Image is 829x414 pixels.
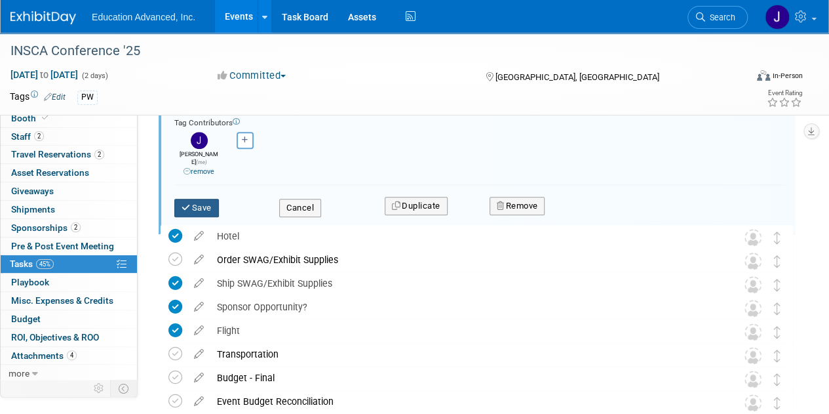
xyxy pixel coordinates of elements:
[1,238,137,255] a: Pre & Post Event Meeting
[767,90,802,96] div: Event Rating
[11,241,114,251] span: Pre & Post Event Meeting
[10,259,54,269] span: Tasks
[77,91,98,104] div: PW
[11,295,113,306] span: Misc. Expenses & Credits
[744,276,762,293] img: Unassigned
[1,128,137,146] a: Staff2
[1,146,137,163] a: Travel Reservations2
[757,70,770,81] img: Format-Inperson.png
[67,350,77,360] span: 4
[1,110,137,127] a: Booth
[6,39,735,63] div: INSCA Conference '25
[11,149,104,159] span: Travel Reservations
[279,199,321,217] button: Cancel
[34,131,44,141] span: 2
[1,274,137,291] a: Playbook
[1,164,137,182] a: Asset Reservations
[1,329,137,346] a: ROI, Objectives & ROO
[191,132,208,149] img: Jennifer Knipp
[187,372,210,384] a: edit
[1,219,137,237] a: Sponsorships2
[11,332,99,342] span: ROI, Objectives & ROO
[687,6,748,29] a: Search
[187,348,210,360] a: edit
[10,11,76,24] img: ExhibitDay
[1,201,137,218] a: Shipments
[774,373,781,386] i: Move task
[744,347,762,364] img: Unassigned
[1,292,137,310] a: Misc. Expenses & Credits
[1,255,137,273] a: Tasks45%
[490,197,545,215] button: Remove
[187,278,210,289] a: edit
[178,149,220,177] div: [PERSON_NAME]
[111,380,138,397] td: Toggle Event Tabs
[210,249,718,271] div: Order SWAG/Exhibit Supplies
[11,350,77,361] span: Attachments
[94,150,104,159] span: 2
[774,302,781,315] i: Move task
[10,90,66,105] td: Tags
[7,5,602,18] body: Rich Text Area. Press ALT-0 for help.
[187,230,210,242] a: edit
[187,301,210,313] a: edit
[744,394,762,411] img: Unassigned
[210,367,718,389] div: Budget - Final
[196,159,207,165] span: (me)
[10,69,79,81] span: [DATE] [DATE]
[210,390,718,413] div: Event Budget Reconciliation
[774,279,781,291] i: Move task
[774,326,781,339] i: Move task
[744,229,762,246] img: Unassigned
[210,343,718,365] div: Transportation
[11,167,89,178] span: Asset Reservations
[744,371,762,388] img: Unassigned
[11,277,49,287] span: Playbook
[174,115,785,129] div: Tag Contributors
[1,310,137,328] a: Budget
[1,365,137,383] a: more
[11,222,81,233] span: Sponsorships
[36,259,54,269] span: 45%
[213,69,291,83] button: Committed
[11,131,44,142] span: Staff
[210,272,718,295] div: Ship SWAG/Exhibit Supplies
[774,350,781,362] i: Move task
[187,325,210,337] a: edit
[183,167,214,176] a: remove
[1,347,137,365] a: Attachments4
[772,71,803,81] div: In-Person
[774,255,781,268] i: Move task
[744,323,762,341] img: Unassigned
[210,320,718,342] div: Flight
[705,12,735,22] span: Search
[11,314,41,324] span: Budget
[187,396,210,407] a: edit
[765,5,790,30] img: Jennifer Knipp
[1,182,137,200] a: Giveaways
[11,113,51,123] span: Booth
[11,186,54,196] span: Giveaways
[210,296,718,318] div: Sponsor Opportunity?
[744,253,762,270] img: Unassigned
[92,12,195,22] span: Education Advanced, Inc.
[210,225,718,247] div: Hotel
[88,380,111,397] td: Personalize Event Tab Strip
[9,368,29,379] span: more
[774,232,781,244] i: Move task
[187,254,210,266] a: edit
[71,222,81,232] span: 2
[38,70,50,80] span: to
[385,197,448,215] button: Duplicate
[11,204,55,215] span: Shipments
[744,300,762,317] img: Unassigned
[174,199,219,217] button: Save
[81,72,108,80] span: (2 days)
[42,114,48,121] i: Booth reservation complete
[774,397,781,409] i: Move task
[495,72,659,82] span: [GEOGRAPHIC_DATA], [GEOGRAPHIC_DATA]
[44,93,66,102] a: Edit
[687,68,803,88] div: Event Format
